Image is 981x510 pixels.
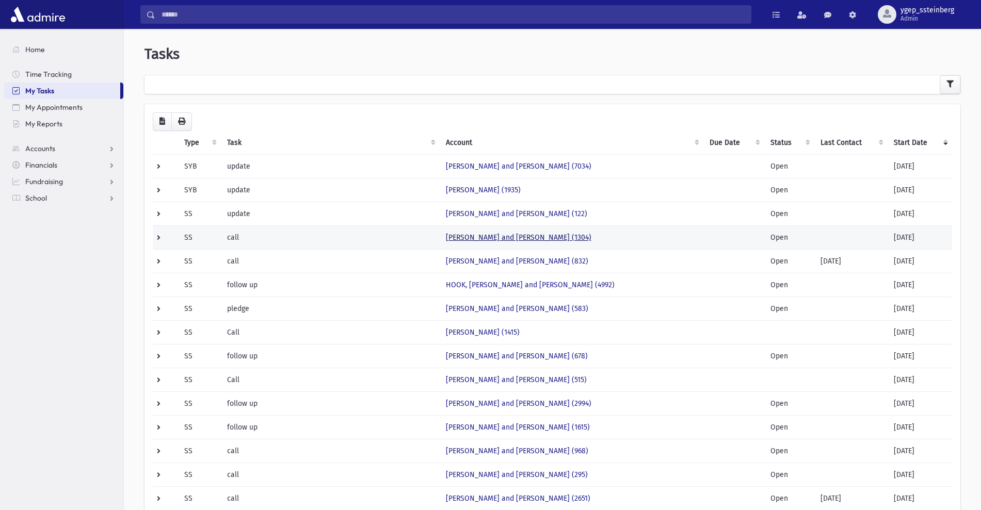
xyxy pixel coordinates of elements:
[4,173,123,190] a: Fundraising
[25,193,47,203] span: School
[25,103,83,112] span: My Appointments
[25,177,63,186] span: Fundraising
[221,131,440,155] th: Task: activate to sort column ascending
[888,463,952,486] td: [DATE]
[221,178,440,202] td: update
[446,328,520,337] a: [PERSON_NAME] (1415)
[221,202,440,225] td: update
[888,391,952,415] td: [DATE]
[446,399,591,408] a: [PERSON_NAME] and [PERSON_NAME] (2994)
[178,344,221,368] td: SS
[764,297,814,320] td: Open
[25,86,54,95] span: My Tasks
[221,439,440,463] td: call
[888,297,952,320] td: [DATE]
[764,154,814,178] td: Open
[446,162,591,171] a: [PERSON_NAME] and [PERSON_NAME] (7034)
[4,116,123,132] a: My Reports
[703,131,764,155] th: Due Date: activate to sort column ascending
[446,447,588,455] a: [PERSON_NAME] and [PERSON_NAME] (968)
[814,249,888,273] td: [DATE]
[221,249,440,273] td: call
[764,439,814,463] td: Open
[900,14,954,23] span: Admin
[440,131,703,155] th: Account : activate to sort column ascending
[25,45,45,54] span: Home
[446,186,521,194] a: [PERSON_NAME] (1935)
[446,375,587,384] a: [PERSON_NAME] and [PERSON_NAME] (515)
[888,439,952,463] td: [DATE]
[178,415,221,439] td: SS
[221,225,440,249] td: call
[178,463,221,486] td: SS
[221,273,440,297] td: follow up
[900,6,954,14] span: ygep_ssteinberg
[25,160,57,170] span: Financials
[4,83,120,99] a: My Tasks
[764,202,814,225] td: Open
[764,178,814,202] td: Open
[178,154,221,178] td: SYB
[888,202,952,225] td: [DATE]
[446,494,590,503] a: [PERSON_NAME] and [PERSON_NAME] (2651)
[4,41,123,58] a: Home
[888,486,952,510] td: [DATE]
[888,131,952,155] th: Start Date: activate to sort column ascending
[221,486,440,510] td: call
[814,131,888,155] th: Last Contact: activate to sort column ascending
[4,140,123,157] a: Accounts
[764,344,814,368] td: Open
[221,344,440,368] td: follow up
[221,154,440,178] td: update
[8,4,68,25] img: AdmirePro
[178,225,221,249] td: SS
[25,119,62,128] span: My Reports
[178,273,221,297] td: SS
[178,368,221,391] td: SS
[446,470,588,479] a: [PERSON_NAME] and [PERSON_NAME] (295)
[153,112,172,131] button: CSV
[446,209,587,218] a: [PERSON_NAME] and [PERSON_NAME] (122)
[888,178,952,202] td: [DATE]
[221,320,440,344] td: Call
[764,131,814,155] th: Status: activate to sort column ascending
[446,257,588,266] a: [PERSON_NAME] and [PERSON_NAME] (832)
[221,391,440,415] td: follow up
[764,273,814,297] td: Open
[888,154,952,178] td: [DATE]
[4,157,123,173] a: Financials
[178,131,221,155] th: Type: activate to sort column ascending
[25,144,55,153] span: Accounts
[178,439,221,463] td: SS
[4,99,123,116] a: My Appointments
[764,249,814,273] td: Open
[178,320,221,344] td: SS
[764,415,814,439] td: Open
[178,178,221,202] td: SYB
[888,368,952,391] td: [DATE]
[764,225,814,249] td: Open
[888,415,952,439] td: [DATE]
[178,202,221,225] td: SS
[4,66,123,83] a: Time Tracking
[888,249,952,273] td: [DATE]
[178,391,221,415] td: SS
[446,233,591,242] a: [PERSON_NAME] and [PERSON_NAME] (1304)
[764,391,814,415] td: Open
[4,190,123,206] a: School
[446,352,588,360] a: [PERSON_NAME] and [PERSON_NAME] (678)
[221,368,440,391] td: Call
[144,45,180,62] span: Tasks
[178,297,221,320] td: SS
[888,344,952,368] td: [DATE]
[888,320,952,344] td: [DATE]
[171,112,192,131] button: Print
[221,415,440,439] td: follow up
[764,486,814,510] td: Open
[446,281,615,289] a: HOOK, [PERSON_NAME] and [PERSON_NAME] (4992)
[888,273,952,297] td: [DATE]
[446,423,590,432] a: [PERSON_NAME] and [PERSON_NAME] (1615)
[178,249,221,273] td: SS
[155,5,751,24] input: Search
[25,70,72,79] span: Time Tracking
